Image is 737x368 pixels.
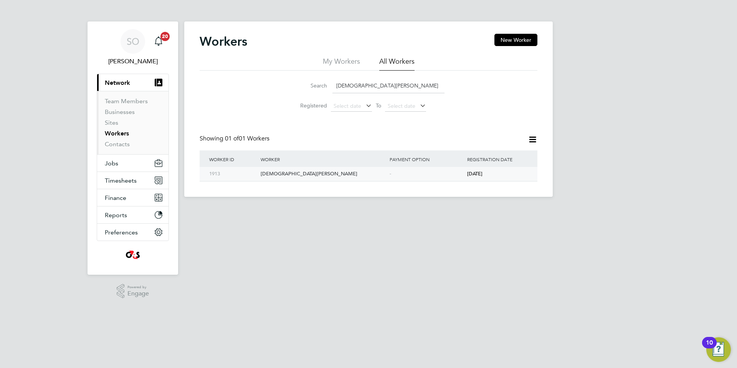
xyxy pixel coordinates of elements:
[97,249,169,261] a: Go to home page
[127,36,139,46] span: SO
[88,21,178,275] nav: Main navigation
[124,249,142,261] img: g4s4-logo-retina.png
[105,194,126,201] span: Finance
[200,135,271,143] div: Showing
[105,229,138,236] span: Preferences
[127,284,149,290] span: Powered by
[97,206,169,223] button: Reports
[259,150,388,168] div: Worker
[97,189,169,206] button: Finance
[379,57,415,71] li: All Workers
[292,102,327,109] label: Registered
[207,167,517,173] a: 1913[DEMOGRAPHIC_DATA][PERSON_NAME]-[DATE]
[97,224,169,241] button: Preferences
[97,74,169,91] button: Network
[207,150,259,168] div: Worker ID
[105,211,127,219] span: Reports
[373,101,383,111] span: To
[388,102,415,109] span: Select date
[207,167,259,181] div: 1913
[105,97,148,105] a: Team Members
[97,57,169,66] span: Samantha Orchard
[292,82,327,89] label: Search
[151,29,166,54] a: 20
[105,140,130,148] a: Contacts
[259,167,388,181] div: [DEMOGRAPHIC_DATA][PERSON_NAME]
[97,172,169,189] button: Timesheets
[334,102,361,109] span: Select date
[97,29,169,66] a: SO[PERSON_NAME]
[494,34,537,46] button: New Worker
[467,170,483,177] span: [DATE]
[200,34,247,49] h2: Workers
[127,290,149,297] span: Engage
[97,155,169,172] button: Jobs
[97,91,169,154] div: Network
[388,167,465,181] div: -
[332,78,445,93] input: Name, email or phone number
[105,130,129,137] a: Workers
[323,57,360,71] li: My Workers
[388,150,465,168] div: Payment Option
[225,135,269,142] span: 01 Workers
[105,177,137,184] span: Timesheets
[105,119,118,126] a: Sites
[706,337,731,362] button: Open Resource Center, 10 new notifications
[160,32,170,41] span: 20
[225,135,239,142] span: 01 of
[465,150,530,168] div: Registration Date
[706,343,713,353] div: 10
[105,79,130,86] span: Network
[105,108,135,116] a: Businesses
[117,284,149,299] a: Powered byEngage
[105,160,118,167] span: Jobs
